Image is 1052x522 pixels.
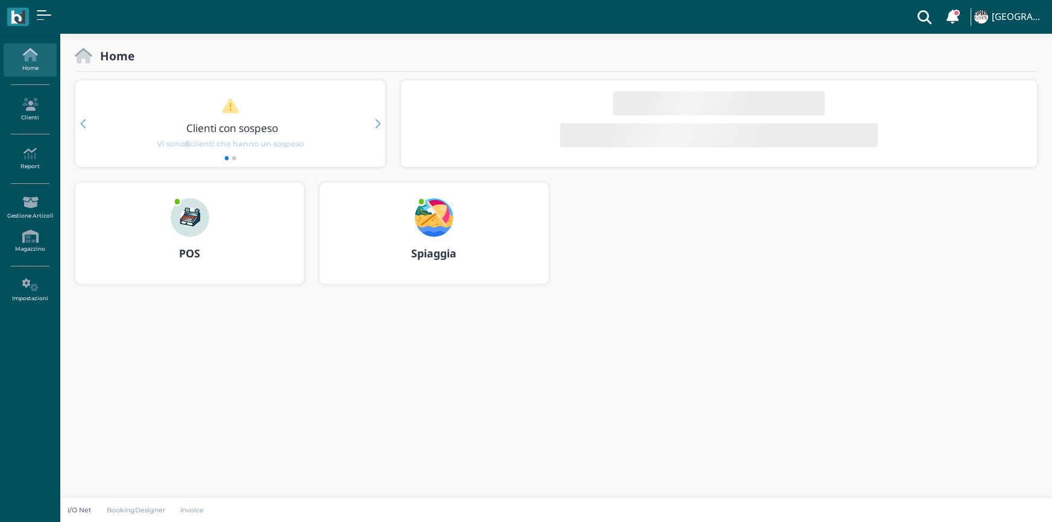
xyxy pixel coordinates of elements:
[4,93,56,126] a: Clienti
[101,122,365,134] h3: Clienti con sospeso
[4,274,56,307] a: Impostazioni
[157,138,304,149] span: Vi sono clienti che hanno un sospeso
[75,182,304,299] a: ... POS
[98,98,362,149] a: Clienti con sospeso Vi sono6clienti che hanno un sospeso
[319,182,549,299] a: ... Spiaggia
[80,119,86,128] div: Previous slide
[92,49,134,62] h2: Home
[179,246,200,260] b: POS
[171,198,209,237] img: ...
[75,80,385,167] div: 1 / 2
[411,246,456,260] b: Spiaggia
[11,10,25,24] img: logo
[4,225,56,258] a: Magazzino
[4,142,56,175] a: Report
[185,139,190,148] b: 6
[992,12,1045,22] h4: [GEOGRAPHIC_DATA]
[974,10,987,24] img: ...
[415,198,453,237] img: ...
[972,2,1045,31] a: ... [GEOGRAPHIC_DATA]
[4,43,56,77] a: Home
[375,119,380,128] div: Next slide
[4,191,56,224] a: Gestione Articoli
[966,485,1042,512] iframe: Help widget launcher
